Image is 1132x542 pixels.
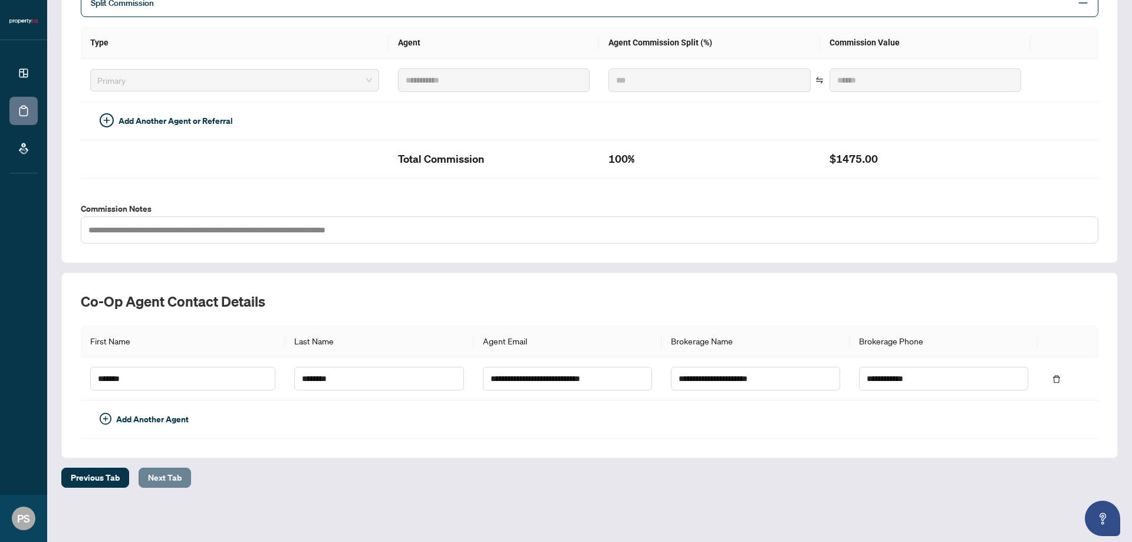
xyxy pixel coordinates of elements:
[389,27,599,59] th: Agent
[608,150,811,169] h2: 100%
[285,325,473,357] th: Last Name
[820,27,1031,59] th: Commission Value
[90,410,198,429] button: Add Another Agent
[97,71,372,89] span: Primary
[139,468,191,488] button: Next Tab
[71,468,120,487] span: Previous Tab
[1052,375,1061,383] span: delete
[815,76,824,84] span: swap
[1085,501,1120,536] button: Open asap
[61,468,129,488] button: Previous Tab
[119,114,233,127] span: Add Another Agent or Referral
[90,111,242,130] button: Add Another Agent or Referral
[81,292,1098,311] h2: Co-op Agent Contact Details
[81,202,1098,215] label: Commission Notes
[81,27,389,59] th: Type
[9,18,38,25] img: logo
[850,325,1038,357] th: Brokerage Phone
[473,325,662,357] th: Agent Email
[116,413,189,426] span: Add Another Agent
[17,510,30,527] span: PS
[148,468,182,487] span: Next Tab
[100,413,111,425] span: plus-circle
[662,325,850,357] th: Brokerage Name
[81,325,285,357] th: First Name
[599,27,820,59] th: Agent Commission Split (%)
[398,150,590,169] h2: Total Commission
[100,113,114,127] span: plus-circle
[830,150,1021,169] h2: $1475.00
